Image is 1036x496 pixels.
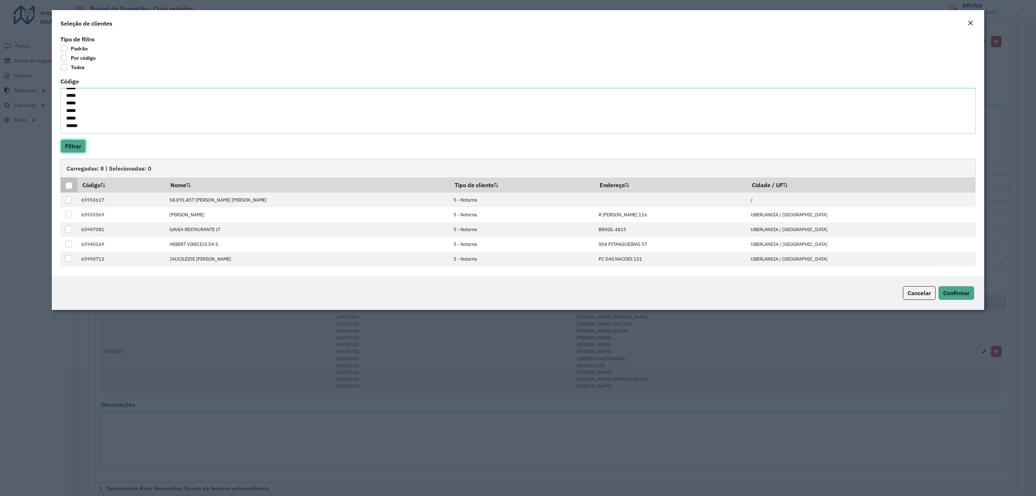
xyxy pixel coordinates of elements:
[595,222,747,237] td: BRASIL 4815
[747,193,975,207] td: /
[166,177,450,193] th: Nome
[747,237,975,252] td: UBERLANDIA / [GEOGRAPHIC_DATA]
[77,266,165,281] td: 65938334
[595,266,747,281] td: AV [PERSON_NAME] 30
[77,237,165,252] td: 65940169
[747,222,975,237] td: UBERLANDIA / [GEOGRAPHIC_DATA]
[60,19,112,28] h4: Seleção de clientes
[60,77,79,86] label: Código
[166,237,450,252] td: HEBERT VINICIUS DA S
[595,207,747,222] td: R [PERSON_NAME] 116
[77,177,165,193] th: Código
[595,237,747,252] td: 004 PITANGUEIRAS 57
[747,207,975,222] td: UBERLANDIA / [GEOGRAPHIC_DATA]
[450,207,595,222] td: 5 - Noturna
[60,35,95,44] label: Tipo de filtro
[77,252,165,266] td: 65990712
[939,286,974,300] button: Confirmar
[77,207,165,222] td: 65935569
[166,266,450,281] td: [PERSON_NAME] COME
[166,252,450,266] td: JAUCILEIDE [PERSON_NAME]
[747,266,975,281] td: UBERLANDIA / [GEOGRAPHIC_DATA]
[60,159,976,177] div: Carregadas: 8 | Selecionadas: 0
[595,252,747,266] td: PC DAS NACOES 131
[908,289,931,297] span: Cancelar
[77,222,165,237] td: 65947081
[166,222,450,237] td: GAVEA RESTAURANTE LT
[77,193,165,207] td: 65953617
[60,64,85,71] label: Todos
[450,252,595,266] td: 5 - Noturna
[60,45,88,52] label: Padrão
[450,266,595,281] td: 5 - Noturna
[166,193,450,207] td: 58.091.857 [PERSON_NAME] [PERSON_NAME]
[965,19,976,28] button: Close
[968,20,973,26] em: Fechar
[60,54,96,62] label: Por código
[943,289,969,297] span: Confirmar
[166,207,450,222] td: [PERSON_NAME]
[903,286,936,300] button: Cancelar
[450,177,595,193] th: Tipo de cliente
[450,237,595,252] td: 5 - Noturna
[747,177,975,193] th: Cidade / UF
[595,177,747,193] th: Endereço
[747,252,975,266] td: UBERLANDIA / [GEOGRAPHIC_DATA]
[450,222,595,237] td: 5 - Noturna
[450,193,595,207] td: 5 - Noturna
[60,139,86,153] button: Filtrar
